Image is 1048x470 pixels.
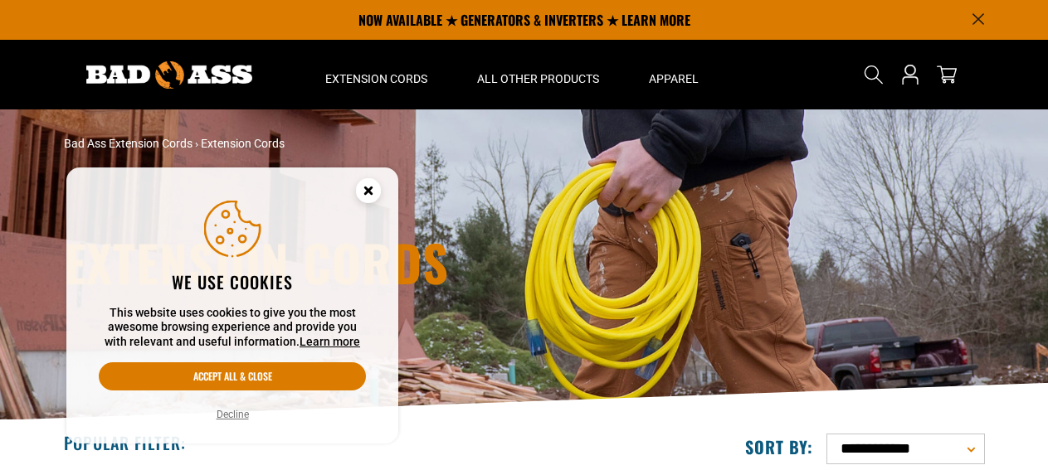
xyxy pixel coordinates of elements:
span: Extension Cords [201,137,285,150]
summary: Search [860,61,887,88]
span: Extension Cords [325,71,427,86]
summary: Apparel [624,40,724,109]
label: Sort by: [745,436,813,458]
a: Learn more [300,335,360,348]
summary: Extension Cords [300,40,452,109]
button: Accept all & close [99,362,366,390]
button: Decline [212,406,254,423]
span: All Other Products [477,71,599,86]
span: Apparel [649,71,699,86]
p: This website uses cookies to give you the most awesome browsing experience and provide you with r... [99,306,366,350]
summary: All Other Products [452,40,624,109]
h2: Popular Filter: [64,432,186,453]
nav: breadcrumbs [64,135,670,153]
h1: Extension Cords [64,237,670,287]
a: Bad Ass Extension Cords [64,137,193,150]
aside: Cookie Consent [66,167,398,444]
h2: We use cookies [99,271,366,293]
img: Bad Ass Extension Cords [86,61,252,89]
span: › [195,137,198,150]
